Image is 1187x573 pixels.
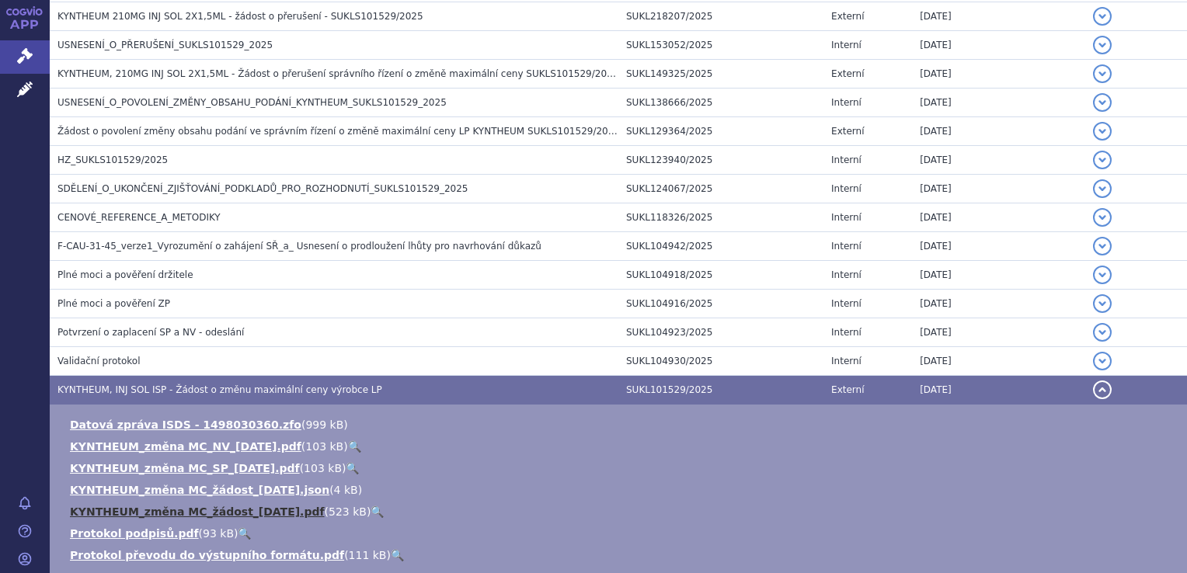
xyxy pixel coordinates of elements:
[912,175,1085,203] td: [DATE]
[70,484,329,496] a: KYNTHEUM_změna MC_žádost_[DATE].json
[70,505,325,518] a: KYNTHEUM_změna MC_žádost_[DATE].pdf
[618,347,823,376] td: SUKL104930/2025
[831,68,864,79] span: Externí
[57,327,244,338] span: Potvrzení o zaplacení SP a NV - odeslání
[203,527,234,540] span: 93 kB
[329,505,367,518] span: 523 kB
[1093,352,1112,370] button: detail
[912,232,1085,261] td: [DATE]
[831,269,862,280] span: Interní
[304,462,342,474] span: 103 kB
[618,2,823,31] td: SUKL218207/2025
[70,417,1171,432] li: ( )
[618,175,823,203] td: SUKL124067/2025
[831,356,862,366] span: Interní
[305,418,343,431] span: 999 kB
[912,290,1085,318] td: [DATE]
[912,261,1085,290] td: [DATE]
[57,155,168,165] span: HZ_SUKLS101529/2025
[70,527,199,540] a: Protokol podpisů.pdf
[618,232,823,261] td: SUKL104942/2025
[70,440,301,453] a: KYNTHEUM_změna MC_NV_[DATE].pdf
[1093,7,1112,26] button: detail
[391,549,404,561] a: 🔍
[912,60,1085,89] td: [DATE]
[70,504,1171,519] li: ( )
[618,376,823,405] td: SUKL101529/2025
[831,298,862,309] span: Interní
[1093,151,1112,169] button: detail
[57,384,382,395] span: KYNTHEUM, INJ SOL ISP - Žádost o změnu maximální ceny výrobce LP
[912,347,1085,376] td: [DATE]
[1093,266,1112,284] button: detail
[1093,208,1112,227] button: detail
[70,462,300,474] a: KYNTHEUM_změna MC_SP_[DATE].pdf
[618,203,823,232] td: SUKL118326/2025
[618,117,823,146] td: SUKL129364/2025
[912,146,1085,175] td: [DATE]
[831,11,864,22] span: Externí
[238,527,251,540] a: 🔍
[57,356,141,366] span: Validační protokol
[1093,237,1112,255] button: detail
[70,526,1171,541] li: ( )
[305,440,343,453] span: 103 kB
[349,549,387,561] span: 111 kB
[70,418,301,431] a: Datová zpráva ISDS - 1498030360.zfo
[1093,64,1112,83] button: detail
[57,269,193,280] span: Plné moci a pověření držitele
[57,40,273,50] span: USNESENÍ_O_PŘERUŠENÍ_SUKLS101529_2025
[1093,93,1112,112] button: detail
[831,97,862,108] span: Interní
[57,241,541,252] span: F-CAU-31-45_verze1_Vyrozumění o zahájení SŘ_a_ Usnesení o prodloužení lhůty pro navrhování důkazů
[348,440,361,453] a: 🔍
[57,11,423,22] span: KYNTHEUM 210MG INJ SOL 2X1,5ML - žádost o přerušení - SUKLS101529/2025
[618,60,823,89] td: SUKL149325/2025
[618,290,823,318] td: SUKL104916/2025
[70,439,1171,454] li: ( )
[1093,36,1112,54] button: detail
[618,89,823,117] td: SUKL138666/2025
[1093,179,1112,198] button: detail
[831,126,864,137] span: Externí
[57,126,620,137] span: Žádost o povolení změny obsahu podání ve správním řízení o změně maximální ceny LP KYNTHEUM SUKLS...
[70,547,1171,563] li: ( )
[831,155,862,165] span: Interní
[1093,323,1112,342] button: detail
[912,203,1085,232] td: [DATE]
[912,2,1085,31] td: [DATE]
[831,212,862,223] span: Interní
[618,261,823,290] td: SUKL104918/2025
[618,146,823,175] td: SUKL123940/2025
[70,460,1171,476] li: ( )
[57,68,618,79] span: KYNTHEUM, 210MG INJ SOL 2X1,5ML - Žádost o přerušení správního řízení o změně maximální ceny SUKL...
[912,31,1085,60] td: [DATE]
[618,31,823,60] td: SUKL153052/2025
[346,462,359,474] a: 🔍
[912,376,1085,405] td: [DATE]
[831,327,862,338] span: Interní
[831,183,862,194] span: Interní
[70,549,344,561] a: Protokol převodu do výstupního formátu.pdf
[912,318,1085,347] td: [DATE]
[57,298,170,309] span: Plné moci a pověření ZP
[57,212,221,223] span: CENOVÉ_REFERENCE_A_METODIKY
[371,505,384,518] a: 🔍
[334,484,358,496] span: 4 kB
[912,89,1085,117] td: [DATE]
[1093,294,1112,313] button: detail
[831,40,862,50] span: Interní
[831,384,864,395] span: Externí
[57,97,447,108] span: USNESENÍ_O_POVOLENÍ_ZMĚNY_OBSAHU_PODÁNÍ_KYNTHEUM_SUKLS101529_2025
[618,318,823,347] td: SUKL104923/2025
[1093,122,1112,141] button: detail
[1093,380,1112,399] button: detail
[831,241,862,252] span: Interní
[70,482,1171,498] li: ( )
[912,117,1085,146] td: [DATE]
[57,183,468,194] span: SDĚLENÍ_O_UKONČENÍ_ZJIŠŤOVÁNÍ_PODKLADŮ_PRO_ROZHODNUTÍ_SUKLS101529_2025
